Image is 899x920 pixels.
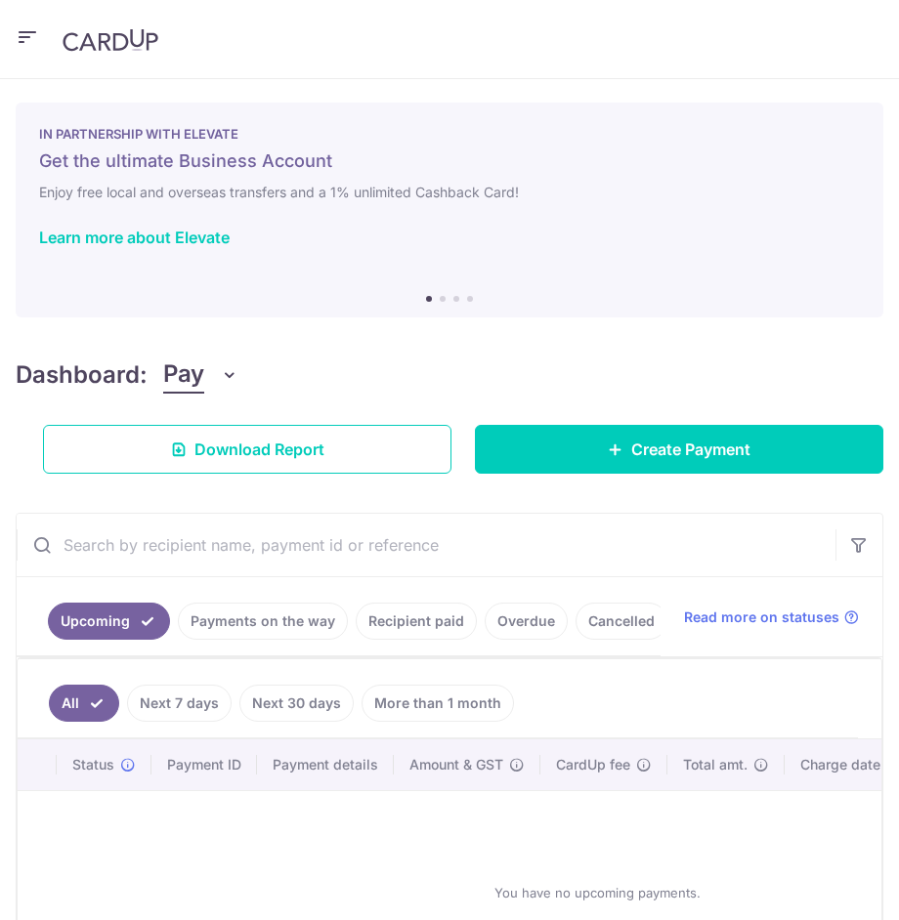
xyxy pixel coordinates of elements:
[39,228,230,247] a: Learn more about Elevate
[239,685,354,722] a: Next 30 days
[72,755,114,774] span: Status
[409,755,503,774] span: Amount & GST
[800,755,880,774] span: Charge date
[49,685,119,722] a: All
[684,607,859,627] a: Read more on statuses
[194,438,324,461] span: Download Report
[576,603,667,640] a: Cancelled
[684,607,839,627] span: Read more on statuses
[631,438,750,461] span: Create Payment
[362,685,514,722] a: More than 1 month
[39,126,860,142] p: IN PARTNERSHIP WITH ELEVATE
[163,356,238,394] button: Pay
[163,356,204,394] span: Pay
[39,181,860,204] h6: Enjoy free local and overseas transfers and a 1% unlimited Cashback Card!
[683,755,748,774] span: Total amt.
[48,603,170,640] a: Upcoming
[556,755,630,774] span: CardUp fee
[127,685,232,722] a: Next 7 days
[63,28,158,52] img: CardUp
[17,514,835,576] input: Search by recipient name, payment id or reference
[43,425,451,474] a: Download Report
[356,603,477,640] a: Recipient paid
[178,603,348,640] a: Payments on the way
[475,425,883,474] a: Create Payment
[485,603,568,640] a: Overdue
[257,739,394,790] th: Payment details
[151,739,257,790] th: Payment ID
[39,149,860,173] h5: Get the ultimate Business Account
[16,357,148,393] h4: Dashboard:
